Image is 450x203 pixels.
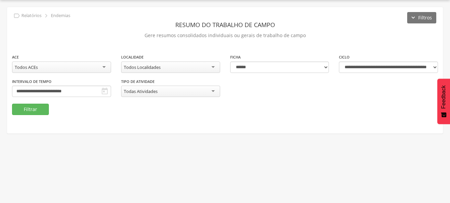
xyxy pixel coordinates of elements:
p: Gere resumos consolidados individuais ou gerais de trabalho de campo [12,31,438,40]
label: Tipo de Atividade [121,79,155,84]
div: Todas Atividades [124,88,158,94]
label: Localidade [121,55,144,60]
span: Feedback [441,85,447,109]
label: Ciclo [339,55,350,60]
i:  [101,87,109,95]
label: Ficha [230,55,241,60]
label: Intervalo de Tempo [12,79,52,84]
div: Todos Localidades [124,64,161,70]
i:  [42,12,50,19]
label: ACE [12,55,19,60]
p: Relatórios [21,13,41,18]
button: Filtros [407,12,436,23]
div: Todos ACEs [15,64,38,70]
p: Endemias [51,13,70,18]
header: Resumo do Trabalho de Campo [12,19,438,31]
button: Feedback - Mostrar pesquisa [437,79,450,124]
i:  [13,12,20,19]
button: Filtrar [12,104,49,115]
